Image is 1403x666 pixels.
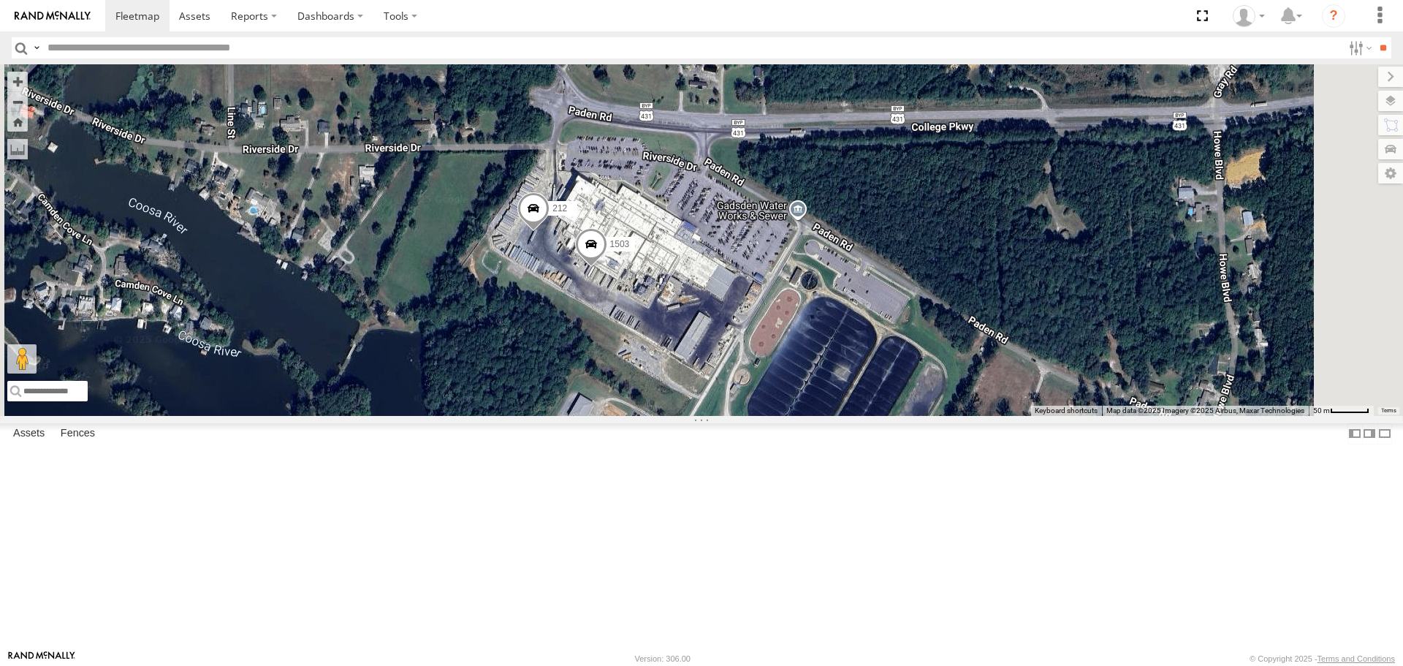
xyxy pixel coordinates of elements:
span: 50 m [1313,406,1330,415]
label: Measure [7,139,28,159]
div: Version: 306.00 [635,654,691,663]
span: 212 [552,204,567,214]
button: Keyboard shortcuts [1035,406,1098,416]
a: Terms and Conditions [1318,654,1395,663]
label: Fences [53,424,102,444]
button: Map Scale: 50 m per 50 pixels [1309,406,1374,416]
div: © Copyright 2025 - [1250,654,1395,663]
button: Zoom in [7,72,28,91]
label: Dock Summary Table to the Left [1347,423,1362,444]
span: 1503 [610,239,630,249]
label: Dock Summary Table to the Right [1362,423,1377,444]
button: Drag Pegman onto the map to open Street View [7,344,37,374]
button: Zoom out [7,91,28,112]
img: rand-logo.svg [15,11,91,21]
label: Search Query [31,37,42,58]
div: EDWARD EDMONDSON [1228,5,1270,27]
label: Hide Summary Table [1377,423,1392,444]
label: Map Settings [1378,163,1403,183]
a: Visit our Website [8,651,75,666]
label: Search Filter Options [1343,37,1375,58]
a: Terms [1381,407,1396,413]
label: Assets [6,424,52,444]
i: ? [1322,4,1345,28]
span: Map data ©2025 Imagery ©2025 Airbus, Maxar Technologies [1106,406,1304,415]
button: Zoom Home [7,112,28,132]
